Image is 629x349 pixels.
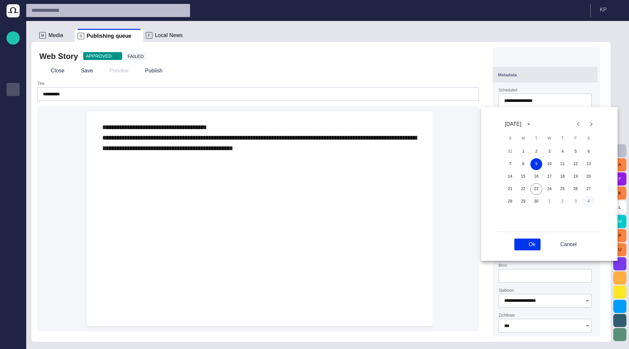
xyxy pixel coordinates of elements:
button: 6 [583,146,595,158]
button: 17 [543,171,555,183]
button: 15 [517,171,529,183]
button: 3 [570,196,581,207]
button: 31 [504,146,516,158]
button: 1 [517,146,529,158]
button: 9 [530,158,542,170]
button: 4 [557,146,568,158]
span: Tuesday [530,132,542,145]
button: 28 [504,196,516,207]
span: Saturday [583,132,595,145]
button: 20 [583,171,595,183]
button: 21 [504,183,516,195]
button: Ok [514,239,541,250]
button: 14 [504,171,516,183]
button: 2 [530,146,542,158]
button: 2 [557,196,568,207]
button: 1 [543,196,555,207]
button: 12 [570,158,581,170]
button: 24 [543,183,555,195]
span: Sunday [504,132,516,145]
button: 4 [583,196,595,207]
button: calendar view is open, switch to year view [523,119,534,130]
button: 7 [504,158,516,170]
div: [DATE] [505,120,521,128]
span: Friday [570,132,581,145]
button: 16 [530,171,542,183]
button: 13 [583,158,595,170]
button: Cancel [546,239,582,250]
button: 19 [570,171,581,183]
button: 8 [517,158,529,170]
button: Next month [585,118,598,131]
button: 25 [557,183,568,195]
button: 23 [530,183,542,195]
span: Wednesday [543,132,555,145]
button: 3 [543,146,555,158]
button: 18 [557,171,568,183]
span: Thursday [557,132,568,145]
button: 10 [543,158,555,170]
button: 26 [570,183,581,195]
button: 27 [583,183,595,195]
span: Monday [517,132,529,145]
button: 22 [517,183,529,195]
button: 30 [530,196,542,207]
button: Previous month [572,118,585,131]
button: 11 [557,158,568,170]
button: 5 [570,146,581,158]
button: 29 [517,196,529,207]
